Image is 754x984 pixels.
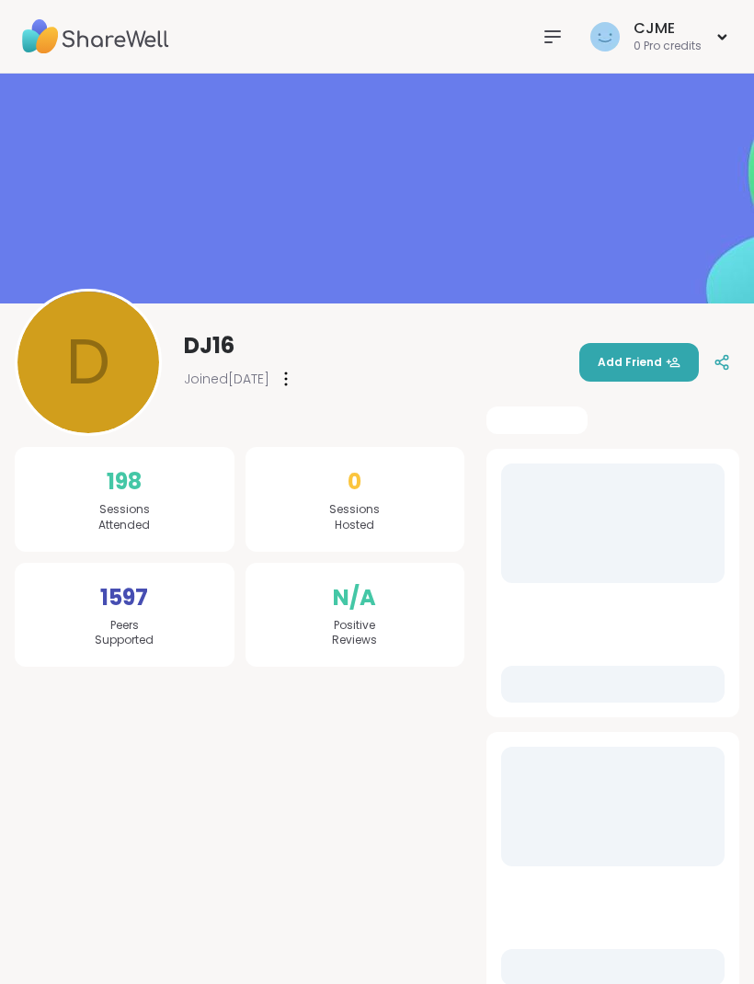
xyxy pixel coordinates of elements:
span: DJ16 [184,331,234,360]
span: 0 [348,465,361,498]
button: Add Friend [579,343,699,382]
div: 0 Pro credits [634,39,702,54]
span: 1597 [100,581,148,614]
span: Joined [DATE] [184,370,269,388]
span: Positive Reviews [332,618,377,649]
span: Peers Supported [95,618,154,649]
span: D [66,315,110,409]
span: Sessions Hosted [329,502,380,533]
span: 198 [107,465,142,498]
img: ShareWell Nav Logo [22,5,169,69]
div: CJME [634,18,702,39]
span: N/A [333,581,376,614]
span: Add Friend [598,354,680,371]
span: Sessions Attended [98,502,150,533]
img: CJME [590,22,620,51]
